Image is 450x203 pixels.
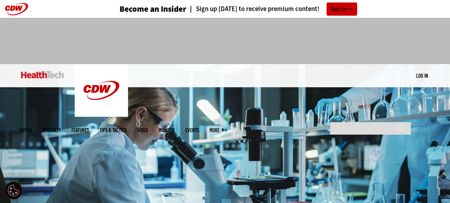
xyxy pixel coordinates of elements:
[5,182,22,199] button: Open Preferences
[19,127,32,133] span: Topics
[416,72,428,79] a: Log in
[75,64,128,117] img: Home
[42,127,61,133] span: Specialty
[75,111,128,119] a: CDW
[120,5,186,13] h3: Become an Insider
[186,6,319,12] a: Sign up [DATE] to receive premium content!
[210,127,224,133] span: More
[159,127,175,133] a: MonITor
[5,182,22,199] div: Cookie Settings
[93,5,186,13] a: Become an Insider
[416,72,428,79] div: User menu
[327,2,357,16] a: Sign Up
[137,127,148,133] a: Video
[96,25,355,57] iframe: advertisement
[185,127,199,133] a: Events
[100,127,127,133] a: Tips & Tactics
[21,71,64,78] img: Home
[72,127,89,133] a: Features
